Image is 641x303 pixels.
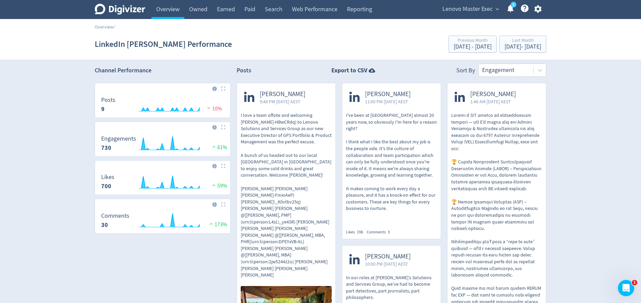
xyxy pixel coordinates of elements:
[101,173,114,181] dt: Likes
[260,98,306,105] span: 9:48 PM [DATE] AEST
[342,83,441,224] a: [PERSON_NAME]11:00 PM [DATE] AESTI've been at [GEOGRAPHIC_DATA] almost 20 years now, so obviously...
[208,221,215,226] img: positive-performance.svg
[237,66,251,77] h2: Posts
[442,4,493,15] span: Lenovo Master Exec
[494,6,500,12] span: expand_more
[101,212,129,220] dt: Comments
[499,36,546,53] button: Last Month[DATE]- [DATE]
[113,24,115,30] span: /
[448,36,497,53] button: Previous Month[DATE] - [DATE]
[98,97,227,115] svg: Posts 9
[365,90,411,98] span: [PERSON_NAME]
[365,98,411,105] span: 11:00 PM [DATE] AEST
[221,164,225,168] img: Placeholder
[260,90,306,98] span: [PERSON_NAME]
[456,66,475,77] div: Sort By
[205,105,222,112] span: 10%
[95,24,113,30] a: Overview
[221,86,225,91] img: Placeholder
[505,44,541,50] div: [DATE] - [DATE]
[367,229,393,235] div: Comments
[101,105,105,113] strong: 9
[95,66,231,75] h2: Channel Performance
[98,213,227,231] svg: Comments 30
[470,98,516,105] span: 1:46 AM [DATE] AEST
[101,144,111,152] strong: 730
[454,44,492,50] div: [DATE] - [DATE]
[513,2,514,7] text: 5
[101,96,115,104] dt: Posts
[221,202,225,207] img: Placeholder
[210,144,217,149] img: positive-performance.svg
[210,182,217,188] img: positive-performance.svg
[241,112,332,279] p: I love a team offsite and welcoming [PERSON_NAME]-HBwCRdq) to Lenovo Solutions and Services Group...
[505,38,541,44] div: Last Month
[331,66,367,75] strong: Export to CSV
[98,136,227,154] svg: Engagements 730
[95,33,232,55] h1: LinkedIn [PERSON_NAME] Performance
[208,221,227,228] span: 173%
[454,38,492,44] div: Previous Month
[101,182,111,190] strong: 700
[101,221,108,229] strong: 30
[440,4,501,15] button: Lenovo Master Exec
[470,90,516,98] span: [PERSON_NAME]
[357,229,363,235] span: 198
[365,261,411,267] span: 10:00 PM [DATE] AEST
[101,135,136,143] dt: Engagements
[511,2,516,7] a: 5
[346,229,367,235] div: Likes
[618,280,634,296] iframe: Intercom live chat
[205,105,212,110] img: negative-performance.svg
[221,125,225,129] img: Placeholder
[98,174,227,192] svg: Likes 700
[388,229,390,235] span: 3
[365,253,411,261] span: [PERSON_NAME]
[210,182,227,189] span: 59%
[210,144,227,151] span: 61%
[346,112,437,212] p: I've been at [GEOGRAPHIC_DATA] almost 20 years now, so obviously I'm here for a reason right? I t...
[632,280,637,285] span: 1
